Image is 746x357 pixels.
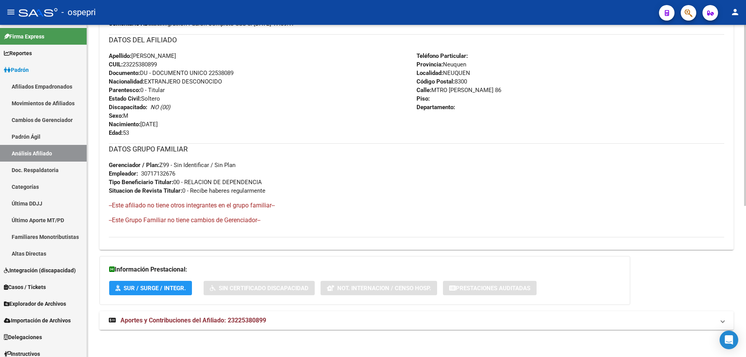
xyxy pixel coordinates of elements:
[109,121,158,128] span: [DATE]
[4,300,66,308] span: Explorador de Archivos
[124,285,186,292] span: SUR / SURGE / INTEGR.
[109,187,182,194] strong: Situacion de Revista Titular:
[337,285,431,292] span: Not. Internacion / Censo Hosp.
[417,70,443,77] strong: Localidad:
[109,61,157,68] span: 23225380899
[456,285,530,292] span: Prestaciones Auditadas
[417,78,455,85] strong: Código Postal:
[417,70,470,77] span: NEUQUEN
[109,144,724,155] h3: DATOS GRUPO FAMILIAR
[417,78,467,85] span: 8300
[4,266,76,275] span: Integración (discapacidad)
[109,121,140,128] strong: Nacimiento:
[204,281,315,295] button: Sin Certificado Discapacidad
[109,179,173,186] strong: Tipo Beneficiario Titular:
[4,316,71,325] span: Importación de Archivos
[730,7,740,17] mat-icon: person
[417,104,455,111] strong: Departamento:
[109,112,123,119] strong: Sexo:
[417,87,501,94] span: MTRO [PERSON_NAME] 86
[109,35,724,45] h3: DATOS DEL AFILIADO
[109,129,123,136] strong: Edad:
[417,61,443,68] strong: Provincia:
[109,179,262,186] span: 00 - RELACION DE DEPENDENCIA
[109,264,621,275] h3: Información Prestacional:
[109,70,140,77] strong: Documento:
[417,61,466,68] span: Neuquen
[109,78,144,85] strong: Nacionalidad:
[720,331,738,349] div: Open Intercom Messenger
[61,4,96,21] span: - ospepri
[417,87,431,94] strong: Calle:
[109,170,138,177] strong: Empleador:
[109,104,147,111] strong: Discapacitado:
[321,281,437,295] button: Not. Internacion / Censo Hosp.
[443,281,537,295] button: Prestaciones Auditadas
[4,49,32,57] span: Reportes
[109,187,265,194] span: 0 - Recibe haberes regularmente
[417,52,468,59] strong: Teléfono Particular:
[99,311,734,330] mat-expansion-panel-header: Aportes y Contribuciones del Afiliado: 23225380899
[417,95,430,102] strong: Piso:
[141,169,175,178] div: 30717132676
[109,70,234,77] span: DU - DOCUMENTO UNICO 22538089
[109,87,165,94] span: 0 - Titular
[109,20,161,27] strong: Comentario ADMIN:
[109,95,141,102] strong: Estado Civil:
[109,129,129,136] span: 53
[109,78,222,85] span: EXTRANJERO DESCONOCIDO
[109,87,140,94] strong: Parentesco:
[109,201,724,210] h4: --Este afiliado no tiene otros integrantes en el grupo familiar--
[109,281,192,295] button: SUR / SURGE / INTEGR.
[109,216,724,225] h4: --Este Grupo Familiar no tiene cambios de Gerenciador--
[109,95,160,102] span: Soltero
[109,52,176,59] span: [PERSON_NAME]
[109,162,159,169] strong: Gerenciador / Plan:
[4,66,29,74] span: Padrón
[109,112,128,119] span: M
[4,283,46,291] span: Casos / Tickets
[150,104,170,111] i: NO (00)
[4,32,44,41] span: Firma Express
[6,7,16,17] mat-icon: menu
[4,333,42,341] span: Delegaciones
[109,162,235,169] span: Z99 - Sin Identificar / Sin Plan
[120,317,266,324] span: Aportes y Contribuciones del Afiliado: 23225380899
[109,61,123,68] strong: CUIL:
[109,52,131,59] strong: Apellido:
[219,285,309,292] span: Sin Certificado Discapacidad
